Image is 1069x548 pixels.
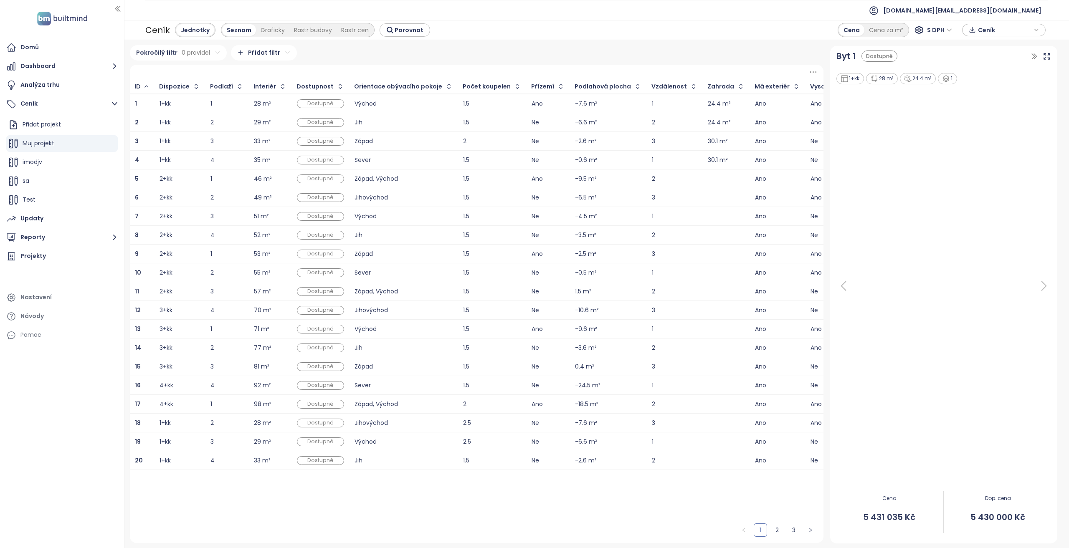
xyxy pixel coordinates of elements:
[927,24,952,36] span: S DPH
[182,48,210,57] span: 0 pravidel
[297,212,344,221] div: Dostupné
[231,45,297,61] div: Přidat filtr
[355,326,453,332] div: Východ
[531,84,554,89] div: Přízemí
[20,80,60,90] div: Analýza trhu
[135,176,139,182] a: 5
[755,84,790,89] div: Má exteriér
[6,116,118,133] div: Přidat projekt
[463,120,521,125] div: 1.5
[135,420,141,426] a: 18
[463,251,521,257] div: 1.5
[938,73,957,84] div: 1
[135,439,141,444] a: 19
[160,251,172,257] div: 2+kk
[135,456,143,465] b: 20
[135,118,139,126] b: 2
[135,195,139,200] a: 6
[176,24,214,36] div: Jednotky
[652,101,697,106] div: 1
[4,289,120,306] a: Nastavení
[355,195,453,200] div: Jihovýchod
[23,195,35,204] span: Test
[135,383,141,388] a: 16
[254,195,272,200] div: 49 m²
[297,268,344,277] div: Dostupné
[463,270,521,275] div: 1.5
[4,248,120,265] a: Projekty
[4,308,120,325] a: Návody
[6,154,118,171] div: imodjv
[135,156,139,164] b: 4
[380,23,430,37] button: Porovnat
[532,195,565,200] div: Ne
[355,364,453,369] div: Západ
[254,157,271,163] div: 35 m²
[210,232,243,238] div: 4
[575,345,597,351] div: -3.6 m²
[35,10,90,27] img: logo
[755,214,800,219] div: Ano
[532,214,565,219] div: Ne
[755,120,800,125] div: Ano
[210,157,243,163] div: 4
[135,101,137,106] a: 1
[575,195,597,200] div: -6.5 m²
[23,139,54,147] span: Muj projekt
[160,176,172,182] div: 2+kk
[135,251,139,257] a: 9
[866,73,898,84] div: 28 m²
[134,84,141,89] div: ID
[788,524,800,536] a: 3
[355,308,453,313] div: Jihovýchod
[355,270,453,275] div: Sever
[755,251,800,257] div: Ano
[135,289,139,294] a: 11
[652,232,697,238] div: 2
[575,308,599,313] div: -10.6 m²
[463,139,521,144] div: 2
[532,289,565,294] div: Ne
[135,402,141,407] a: 17
[532,120,565,125] div: Ne
[532,139,565,144] div: Ne
[135,99,137,108] b: 1
[532,176,565,182] div: Ano
[811,289,861,294] div: Ne
[575,139,597,144] div: -2.6 m²
[839,24,864,36] div: Cena
[708,157,728,163] div: 30.1 m²
[395,25,423,35] span: Porovnat
[6,135,118,152] div: Muj projekt
[296,84,334,89] div: Dostupnost
[771,524,783,536] a: 2
[4,327,120,343] div: Pomoc
[254,176,272,182] div: 46 m²
[575,270,597,275] div: -0.5 m²
[575,101,597,106] div: -7.6 m²
[6,173,118,189] div: sa
[160,214,172,219] div: 2+kk
[652,176,697,182] div: 2
[135,268,141,277] b: 10
[463,195,521,200] div: 1.5
[652,120,697,125] div: 2
[254,308,271,313] div: 70 m²
[135,270,141,275] a: 10
[160,326,172,332] div: 3+kk
[254,214,269,219] div: 51 m²
[463,176,521,182] div: 1.5
[135,326,141,332] a: 13
[297,287,344,296] div: Dostupné
[355,214,453,219] div: Východ
[811,139,861,144] div: Ne
[135,345,141,351] a: 14
[652,308,697,313] div: 3
[532,345,565,351] div: Ne
[160,232,172,238] div: 2+kk
[463,157,521,163] div: 1.5
[135,212,139,220] b: 7
[297,362,344,371] div: Dostupné
[210,195,243,200] div: 2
